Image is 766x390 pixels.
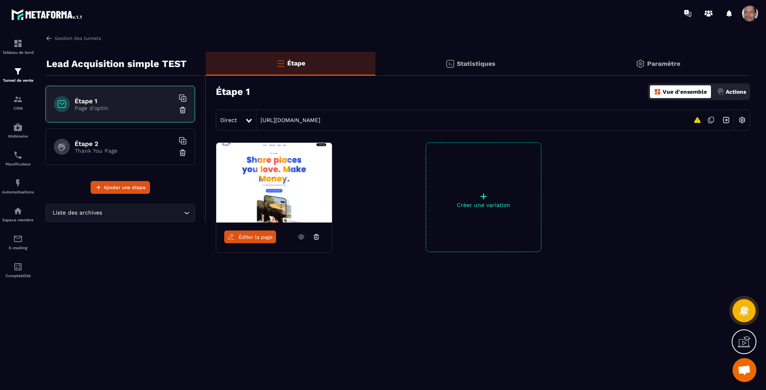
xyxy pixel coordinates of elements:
p: Comptabilité [2,274,34,278]
p: Tunnel de vente [2,78,34,83]
a: Éditer la page [224,230,276,243]
h3: Étape 1 [216,86,250,97]
a: formationformationTableau de bord [2,33,34,61]
a: Ouvrir le chat [732,358,756,382]
a: schedulerschedulerPlanificateur [2,144,34,172]
img: automations [13,122,23,132]
p: E-mailing [2,246,34,250]
a: accountantaccountantComptabilité [2,256,34,284]
a: emailemailE-mailing [2,228,34,256]
img: setting-gr.5f69749f.svg [636,59,645,69]
p: CRM [2,106,34,110]
a: automationsautomationsEspace membre [2,200,34,228]
img: formation [13,39,23,48]
span: Éditer la page [239,234,273,240]
img: stats.20deebd0.svg [445,59,455,69]
a: formationformationCRM [2,89,34,116]
p: Étape [287,59,305,67]
img: formation [13,95,23,104]
p: Automatisations [2,190,34,194]
h6: Étape 1 [75,97,174,105]
a: [URL][DOMAIN_NAME] [257,117,320,123]
a: automationsautomationsWebinaire [2,116,34,144]
p: Créer une variation [426,202,541,208]
img: setting-w.858f3a88.svg [734,112,750,128]
img: logo [11,7,83,22]
div: Search for option [45,204,195,222]
img: trash [179,149,187,157]
p: Page d'optin [75,105,174,111]
span: Direct [220,117,237,123]
img: dashboard-orange.40269519.svg [654,88,661,95]
img: arrow [45,35,53,42]
a: Gestion des tunnels [45,35,101,42]
img: email [13,234,23,244]
p: Thank You Page [75,148,174,154]
p: Statistiques [457,60,496,67]
img: accountant [13,262,23,272]
img: arrow-next.bcc2205e.svg [719,112,734,128]
p: Vue d'ensemble [663,89,707,95]
img: trash [179,106,187,114]
a: automationsautomationsAutomatisations [2,172,34,200]
img: scheduler [13,150,23,160]
p: Tableau de bord [2,50,34,55]
p: Actions [726,89,746,95]
input: Search for option [104,209,182,217]
p: Lead Acquisition simple TEST [46,56,187,72]
span: Ajouter une étape [104,183,146,191]
button: Ajouter une étape [91,181,150,194]
p: Paramètre [647,60,680,67]
h6: Étape 2 [75,140,174,148]
img: automations [13,178,23,188]
p: Webinaire [2,134,34,138]
a: formationformationTunnel de vente [2,61,34,89]
img: actions.d6e523a2.png [717,88,724,95]
img: image [216,143,332,223]
p: + [426,191,541,202]
img: formation [13,67,23,76]
p: Planificateur [2,162,34,166]
img: bars-o.4a397970.svg [276,59,285,68]
span: Liste des archives [51,209,104,217]
img: automations [13,206,23,216]
p: Espace membre [2,218,34,222]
